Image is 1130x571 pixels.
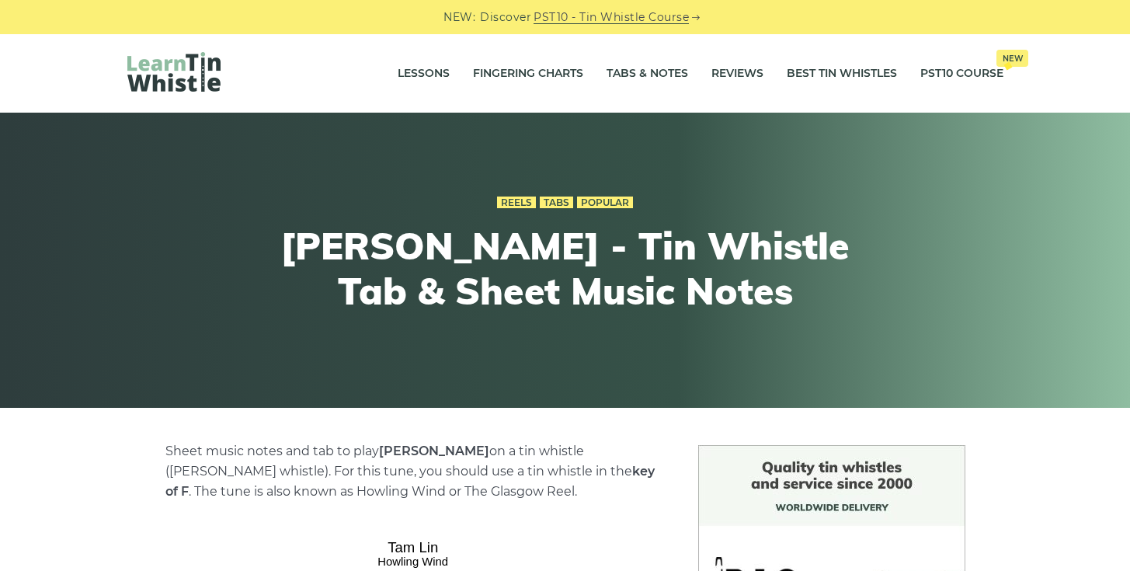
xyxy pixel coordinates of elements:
a: Tabs [540,197,573,209]
img: LearnTinWhistle.com [127,52,221,92]
span: New [996,50,1028,67]
p: Sheet music notes and tab to play on a tin whistle ([PERSON_NAME] whistle). For this tune, you sh... [165,441,661,502]
a: Lessons [398,54,450,93]
strong: key of F [165,464,655,499]
a: Fingering Charts [473,54,583,93]
a: Popular [577,197,633,209]
a: Tabs & Notes [607,54,688,93]
a: Best Tin Whistles [787,54,897,93]
h1: [PERSON_NAME] - Tin Whistle Tab & Sheet Music Notes [280,224,851,313]
a: PST10 CourseNew [920,54,1003,93]
strong: [PERSON_NAME] [379,444,489,458]
a: Reels [497,197,536,209]
a: Reviews [711,54,763,93]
